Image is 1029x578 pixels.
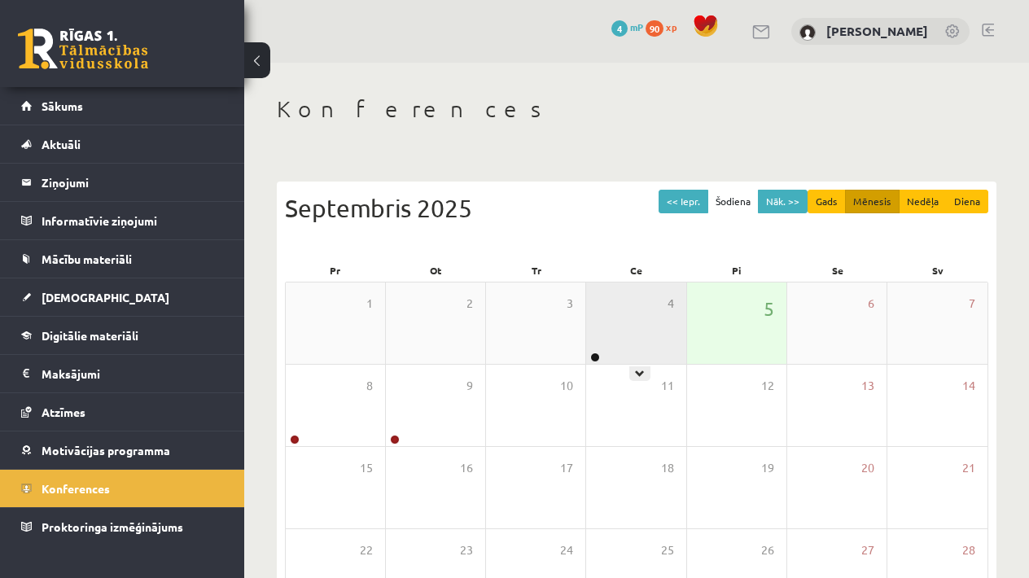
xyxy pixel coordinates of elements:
span: 13 [861,377,874,395]
span: 90 [646,20,663,37]
span: 6 [868,295,874,313]
span: 19 [761,459,774,477]
span: Atzīmes [42,405,85,419]
span: 26 [761,541,774,559]
span: Aktuāli [42,137,81,151]
span: 9 [466,377,473,395]
span: [DEMOGRAPHIC_DATA] [42,290,169,304]
span: Motivācijas programma [42,443,170,458]
button: Mēnesis [845,190,900,213]
span: 27 [861,541,874,559]
button: Nedēļa [899,190,947,213]
a: Maksājumi [21,355,224,392]
span: 21 [962,459,975,477]
span: 18 [661,459,674,477]
span: 5 [764,295,774,322]
span: 4 [668,295,674,313]
div: Tr [486,259,586,282]
span: xp [666,20,677,33]
a: Aktuāli [21,125,224,163]
button: Šodiena [707,190,759,213]
span: 14 [962,377,975,395]
a: Rīgas 1. Tālmācības vidusskola [18,28,148,69]
div: Se [787,259,887,282]
div: Ce [586,259,686,282]
span: Proktoringa izmēģinājums [42,519,183,534]
span: 15 [360,459,373,477]
span: 28 [962,541,975,559]
a: Informatīvie ziņojumi [21,202,224,239]
legend: Maksājumi [42,355,224,392]
span: 16 [460,459,473,477]
a: Mācību materiāli [21,240,224,278]
a: [DEMOGRAPHIC_DATA] [21,278,224,316]
span: 8 [366,377,373,395]
legend: Informatīvie ziņojumi [42,202,224,239]
button: Gads [808,190,846,213]
a: [PERSON_NAME] [826,23,928,39]
h1: Konferences [277,95,996,123]
span: Digitālie materiāli [42,328,138,343]
span: 10 [560,377,573,395]
legend: Ziņojumi [42,164,224,201]
div: Septembris 2025 [285,190,988,226]
a: Konferences [21,470,224,507]
a: Digitālie materiāli [21,317,224,354]
a: Proktoringa izmēģinājums [21,508,224,545]
a: Motivācijas programma [21,431,224,469]
span: 1 [366,295,373,313]
span: 7 [969,295,975,313]
span: 17 [560,459,573,477]
img: Patrīcija Nikola Kirika [799,24,816,41]
button: << Iepr. [659,190,708,213]
a: 90 xp [646,20,685,33]
button: Nāk. >> [758,190,808,213]
button: Diena [946,190,988,213]
div: Pr [285,259,385,282]
span: 24 [560,541,573,559]
span: 20 [861,459,874,477]
a: 4 mP [611,20,643,33]
div: Ot [385,259,485,282]
span: 22 [360,541,373,559]
span: Sākums [42,99,83,113]
span: 23 [460,541,473,559]
a: Atzīmes [21,393,224,431]
span: 11 [661,377,674,395]
span: Mācību materiāli [42,252,132,266]
span: 25 [661,541,674,559]
span: 12 [761,377,774,395]
span: 3 [567,295,573,313]
span: mP [630,20,643,33]
span: 4 [611,20,628,37]
div: Sv [888,259,988,282]
div: Pi [687,259,787,282]
span: Konferences [42,481,110,496]
a: Ziņojumi [21,164,224,201]
span: 2 [466,295,473,313]
a: Sākums [21,87,224,125]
